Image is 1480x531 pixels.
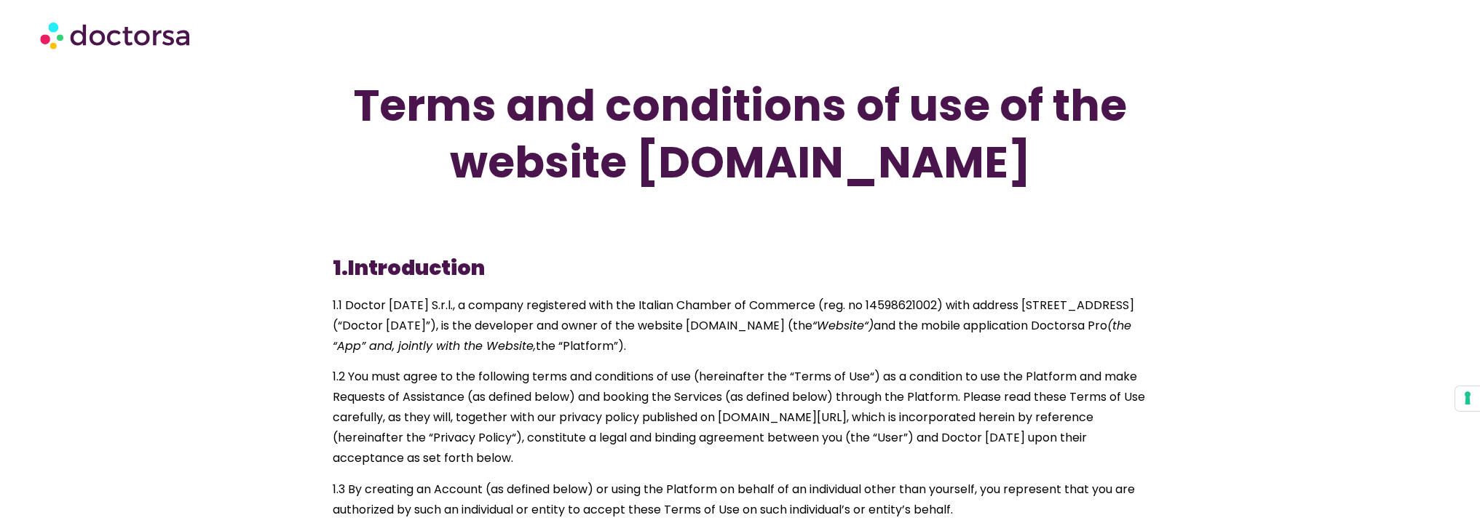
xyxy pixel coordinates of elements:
span: and the mobile application Doctorsa Pro [874,317,1107,334]
span: the “Platform”). [536,338,626,354]
span: 1.3 By creating an Account (as defined below) or using the Platform on behalf of an individual ot... [333,481,1135,518]
h1: Terms and conditions of use of the website [DOMAIN_NAME] [333,77,1148,191]
b: 1.Introduction [333,254,485,282]
button: Your consent preferences for tracking technologies [1455,386,1480,411]
span: “Website“) [812,317,874,334]
span: 1.2 You must agree to the following terms and conditions of use (hereinafter the “Terms of Use“) ... [333,368,1145,466]
span: 1.1 Doctor [DATE] S.r.l., a company registered with the Italian Chamber of Commerce (reg. no 1459... [333,297,1134,334]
